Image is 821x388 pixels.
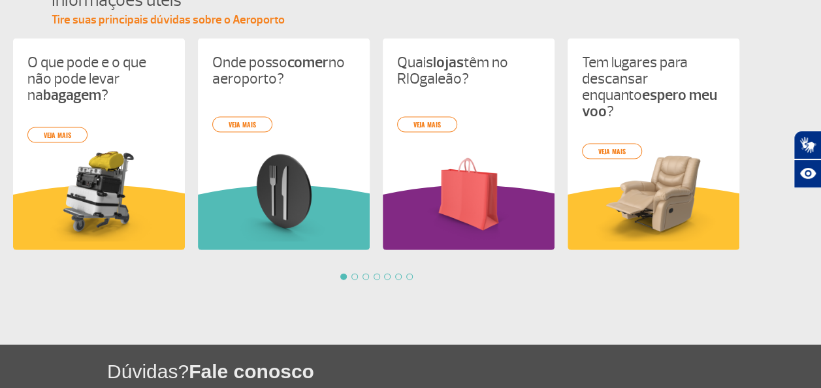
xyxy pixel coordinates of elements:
[582,86,717,121] strong: espero meu voo
[582,144,642,159] a: veja mais
[27,54,170,103] p: O que pode e o que não pode levar na ?
[107,358,821,385] h1: Dúvidas?
[52,12,783,28] p: Tire suas principais dúvidas sobre o Aeroporto
[212,117,272,133] a: veja mais
[212,148,355,242] img: card%20informa%C3%A7%C3%B5es%208.png
[13,186,185,250] img: amareloInformacoesUteis.svg
[794,131,821,159] button: Abrir tradutor de língua de sinais.
[582,54,725,120] p: Tem lugares para descansar enquanto ?
[198,186,370,250] img: verdeInformacoesUteis.svg
[433,53,464,72] strong: lojas
[43,86,101,105] strong: bagagem
[27,148,170,242] img: card%20informa%C3%A7%C3%B5es%201.png
[397,148,540,242] img: card%20informa%C3%A7%C3%B5es%206.png
[397,117,457,133] a: veja mais
[794,131,821,188] div: Plugin de acessibilidade da Hand Talk.
[27,127,88,143] a: veja mais
[383,186,555,250] img: roxoInformacoesUteis.svg
[287,53,329,72] strong: comer
[397,54,540,87] p: Quais têm no RIOgaleão?
[582,148,725,242] img: card%20informa%C3%A7%C3%B5es%204.png
[568,186,739,250] img: amareloInformacoesUteis.svg
[189,361,314,382] span: Fale conosco
[212,54,355,87] p: Onde posso no aeroporto?
[794,159,821,188] button: Abrir recursos assistivos.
